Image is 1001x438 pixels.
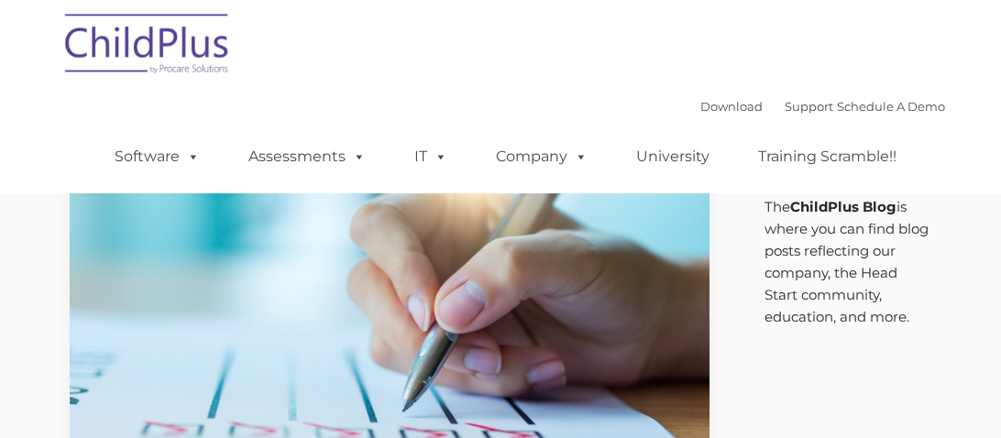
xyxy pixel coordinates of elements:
strong: ChildPlus Blog [790,198,896,215]
a: Training Scramble!! [740,138,915,175]
img: ChildPlus by Procare Solutions [56,1,239,93]
a: Schedule A Demo [837,99,945,114]
a: Support [785,99,833,114]
a: IT [396,138,466,175]
font: | [700,99,945,114]
a: Software [96,138,218,175]
p: The is where you can find blog posts reflecting our company, the Head Start community, education,... [764,196,932,328]
a: Assessments [230,138,384,175]
a: University [618,138,728,175]
a: Download [700,99,763,114]
a: Company [478,138,606,175]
